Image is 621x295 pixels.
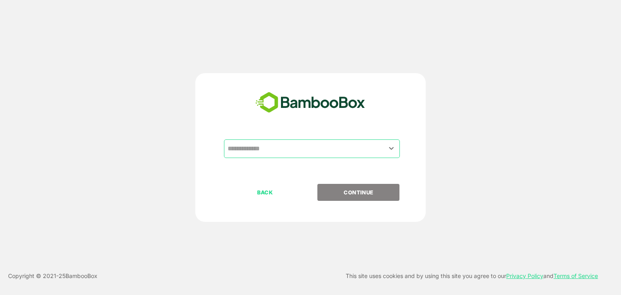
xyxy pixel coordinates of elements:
p: CONTINUE [318,188,399,197]
p: BACK [225,188,306,197]
button: Open [386,143,397,154]
img: bamboobox [251,89,370,116]
a: Privacy Policy [506,272,543,279]
p: Copyright © 2021- 25 BambooBox [8,271,97,281]
p: This site uses cookies and by using this site you agree to our and [346,271,598,281]
a: Terms of Service [553,272,598,279]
